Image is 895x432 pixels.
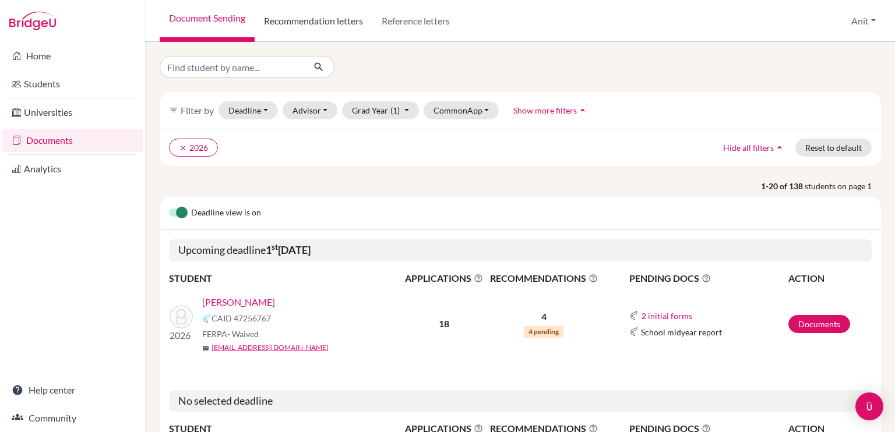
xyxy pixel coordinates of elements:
[272,242,278,252] sup: st
[641,326,722,338] span: School midyear report
[2,129,143,152] a: Documents
[577,104,589,116] i: arrow_drop_up
[170,328,193,342] p: 2026
[170,305,193,328] img: Chaudhry, Kiruba
[629,327,639,337] img: Common App logo
[2,406,143,430] a: Community
[513,105,577,115] span: Show more filters
[191,206,261,220] span: Deadline view is on
[169,390,872,412] h5: No selected deadline
[805,180,881,192] span: students on page 1
[788,315,850,333] a: Documents
[2,72,143,95] a: Students
[795,139,872,157] button: Reset to default
[439,318,449,329] b: 18
[788,271,872,286] th: ACTION
[390,105,400,115] span: (1)
[212,342,329,353] a: [EMAIL_ADDRESS][DOMAIN_NAME]
[160,56,304,78] input: Find student by name...
[2,44,143,68] a: Home
[713,139,795,157] button: Hide all filtersarrow_drop_up
[169,239,872,261] h5: Upcoming deadline
[524,326,563,338] span: 4 pending
[169,271,402,286] th: STUDENT
[219,101,278,119] button: Deadline
[487,310,601,324] p: 4
[169,105,178,115] i: filter_list
[629,271,787,285] span: PENDING DOCS
[503,101,598,119] button: Show more filtersarrow_drop_up
[179,144,187,152] i: clear
[202,328,259,340] span: FERPA
[424,101,499,119] button: CommonApp
[487,271,601,285] span: RECOMMENDATIONS
[846,10,881,32] button: Anit
[9,12,56,30] img: Bridge-U
[2,378,143,402] a: Help center
[202,314,212,323] img: Common App logo
[641,309,693,323] button: 2 initial forms
[761,180,805,192] strong: 1-20 of 138
[212,312,271,324] span: CAID 47256767
[181,105,214,116] span: Filter by
[266,243,311,256] b: 1 [DATE]
[283,101,338,119] button: Advisor
[723,143,774,153] span: Hide all filters
[403,271,485,285] span: APPLICATIONS
[202,295,275,309] a: [PERSON_NAME]
[774,141,785,153] i: arrow_drop_up
[342,101,419,119] button: Grad Year(1)
[202,345,209,352] span: mail
[227,329,259,339] span: - Waived
[629,311,639,320] img: Common App logo
[2,157,143,180] a: Analytics
[169,139,218,157] button: clear2026
[2,101,143,124] a: Universities
[855,392,883,420] div: Open Intercom Messenger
